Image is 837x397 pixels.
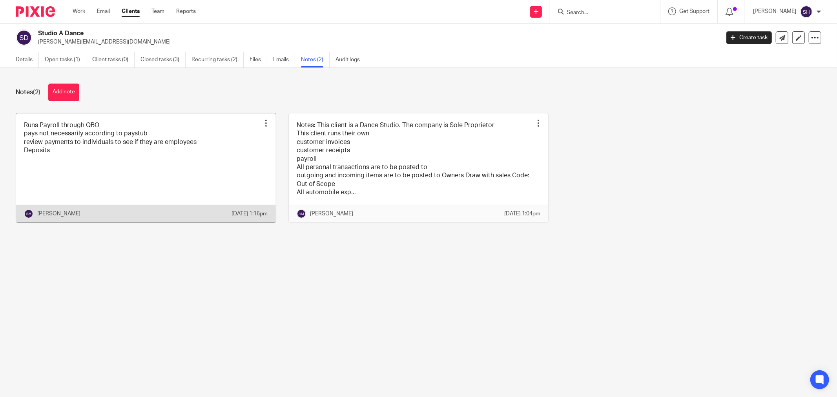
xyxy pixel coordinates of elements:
p: [PERSON_NAME] [753,7,796,15]
a: Details [16,52,39,67]
a: Closed tasks (3) [140,52,186,67]
span: Get Support [679,9,709,14]
a: Client tasks (0) [92,52,135,67]
img: svg%3E [800,5,813,18]
p: [PERSON_NAME] [310,210,353,218]
a: Recurring tasks (2) [191,52,244,67]
a: Team [151,7,164,15]
a: Work [73,7,85,15]
img: svg%3E [16,29,32,46]
p: [PERSON_NAME] [37,210,80,218]
input: Search [566,9,636,16]
a: Emails [273,52,295,67]
img: svg%3E [297,209,306,219]
span: (2) [33,89,40,95]
a: Create task [726,31,772,44]
h2: Studio A Dance [38,29,579,38]
a: Open tasks (1) [45,52,86,67]
h1: Notes [16,88,40,97]
p: [DATE] 1:16pm [232,210,268,218]
a: Clients [122,7,140,15]
img: Pixie [16,6,55,17]
a: Email [97,7,110,15]
button: Add note [48,84,79,101]
a: Notes (2) [301,52,330,67]
p: [PERSON_NAME][EMAIL_ADDRESS][DOMAIN_NAME] [38,38,715,46]
a: Files [250,52,267,67]
a: Reports [176,7,196,15]
p: [DATE] 1:04pm [504,210,540,218]
img: svg%3E [24,209,33,219]
a: Audit logs [336,52,366,67]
